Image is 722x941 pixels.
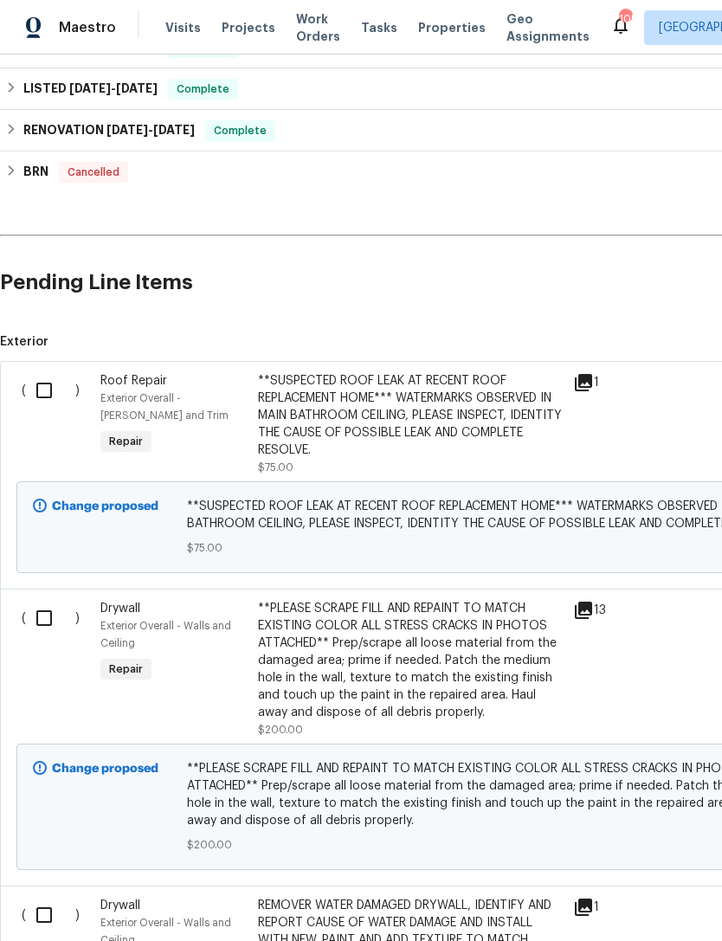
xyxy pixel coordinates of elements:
[106,124,148,136] span: [DATE]
[106,124,195,136] span: -
[258,600,563,721] div: **PLEASE SCRAPE FILL AND REPAINT TO MATCH EXISTING COLOR ALL STRESS CRACKS IN PHOTOS ATTACHED** P...
[102,433,150,450] span: Repair
[100,603,140,615] span: Drywall
[59,19,116,36] span: Maestro
[100,375,167,387] span: Roof Repair
[296,10,340,45] span: Work Orders
[165,19,201,36] span: Visits
[52,763,158,775] b: Change proposed
[170,81,236,98] span: Complete
[573,372,641,393] div: 1
[61,164,126,181] span: Cancelled
[23,162,48,183] h6: BRN
[207,122,274,139] span: Complete
[116,82,158,94] span: [DATE]
[16,367,95,481] div: ( )
[418,19,486,36] span: Properties
[619,10,631,28] div: 105
[258,462,293,473] span: $75.00
[258,372,563,459] div: **SUSPECTED ROOF LEAK AT RECENT ROOF REPLACEMENT HOME*** WATERMARKS OBSERVED IN MAIN BATHROOM CEI...
[222,19,275,36] span: Projects
[100,899,140,912] span: Drywall
[16,595,95,744] div: ( )
[506,10,590,45] span: Geo Assignments
[100,393,229,421] span: Exterior Overall - [PERSON_NAME] and Trim
[69,82,111,94] span: [DATE]
[573,897,641,918] div: 1
[23,79,158,100] h6: LISTED
[100,621,231,648] span: Exterior Overall - Walls and Ceiling
[23,120,195,141] h6: RENOVATION
[361,22,397,34] span: Tasks
[69,82,158,94] span: -
[102,661,150,678] span: Repair
[153,124,195,136] span: [DATE]
[573,600,641,621] div: 13
[52,500,158,512] b: Change proposed
[258,725,303,735] span: $200.00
